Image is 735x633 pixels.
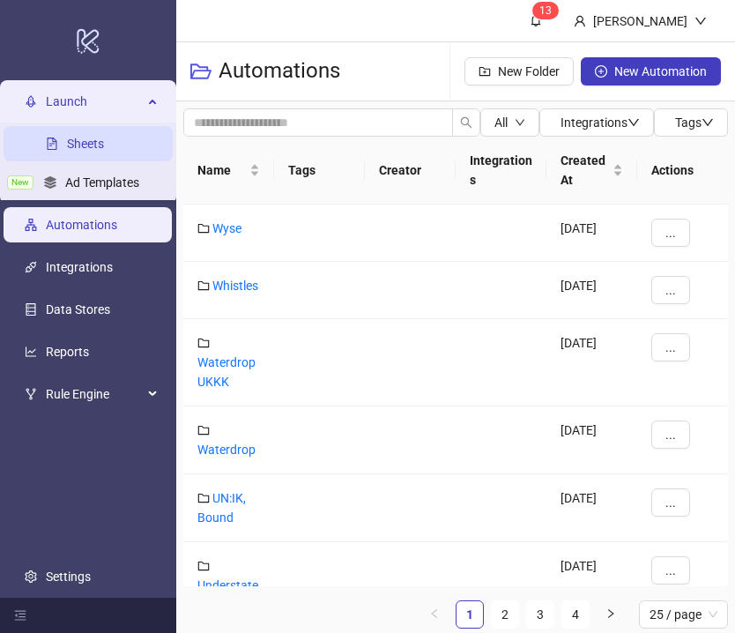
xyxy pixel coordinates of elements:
span: down [515,117,525,128]
span: ... [665,495,676,510]
th: Integrations [456,137,546,205]
a: Wyse [212,221,241,235]
a: UN:IK, Bound [197,491,246,525]
span: folder [197,279,210,292]
div: [DATE] [546,474,637,542]
a: Waterdrop UKKK [197,355,256,389]
div: [DATE] [546,319,637,406]
span: folder-add [479,65,491,78]
span: New Folder [498,64,560,78]
span: Launch [46,85,143,120]
span: All [494,115,508,130]
th: Name [183,137,274,205]
span: bell [530,14,542,26]
button: ... [651,219,690,247]
h3: Automations [219,57,340,86]
span: ... [665,226,676,240]
li: Next Page [597,600,625,629]
sup: 13 [532,2,559,19]
div: [DATE] [546,406,637,474]
a: 2 [492,601,518,628]
a: Sheets [67,138,104,152]
span: ... [665,340,676,354]
button: ... [651,488,690,517]
span: user [574,15,586,27]
a: Reports [46,346,89,360]
a: Integrations [46,261,113,275]
span: New Automation [614,64,707,78]
button: ... [651,556,690,585]
th: Actions [637,137,728,205]
button: right [597,600,625,629]
span: down [702,116,714,129]
a: Understatement [197,578,258,612]
div: [DATE] [546,205,637,262]
span: 3 [546,4,552,17]
button: Tagsdown [654,108,728,137]
th: Created At [546,137,637,205]
span: Rule Engine [46,377,143,413]
button: Integrationsdown [539,108,654,137]
a: Settings [46,570,91,584]
button: ... [651,421,690,449]
li: Previous Page [420,600,449,629]
button: New Automation [581,57,721,86]
span: Created At [561,151,609,190]
th: Tags [274,137,365,205]
th: Creator [365,137,456,205]
span: folder-open [190,61,212,82]
span: fork [25,389,37,401]
span: 25 / page [650,601,717,628]
a: 1 [457,601,483,628]
li: 4 [561,600,590,629]
span: ... [665,563,676,577]
a: Whistles [212,279,258,293]
li: 2 [491,600,519,629]
span: right [605,608,616,619]
span: folder [197,424,210,436]
button: Alldown [480,108,539,137]
span: folder [197,492,210,504]
span: down [694,15,707,27]
button: ... [651,333,690,361]
span: left [429,608,440,619]
a: 3 [527,601,553,628]
span: ... [665,428,676,442]
button: ... [651,276,690,304]
button: New Folder [464,57,574,86]
span: Name [197,160,246,180]
span: search [460,116,472,129]
span: folder [197,560,210,572]
div: [DATE] [546,542,637,629]
a: Data Stores [46,303,110,317]
div: [PERSON_NAME] [586,11,694,31]
span: rocket [25,96,37,108]
span: plus-circle [595,65,607,78]
span: folder [197,222,210,235]
span: folder [197,337,210,349]
span: menu-fold [14,609,26,622]
span: down [627,116,640,129]
span: Tags [675,115,714,130]
div: Page Size [639,600,728,629]
button: left [420,600,449,629]
div: [DATE] [546,262,637,319]
li: 3 [526,600,554,629]
a: Waterdrop [197,443,256,457]
a: Automations [46,219,117,233]
span: Integrations [561,115,640,130]
a: 4 [562,601,589,628]
span: 1 [539,4,546,17]
a: Ad Templates [65,176,139,190]
li: 1 [456,600,484,629]
span: ... [665,283,676,297]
